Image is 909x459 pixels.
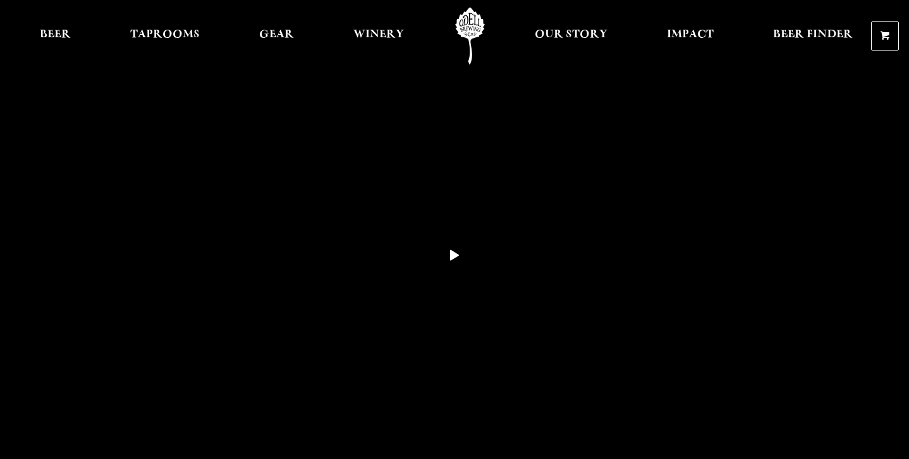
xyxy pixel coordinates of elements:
[251,8,302,64] a: Gear
[259,30,294,40] span: Gear
[535,30,607,40] span: Our Story
[667,30,714,40] span: Impact
[765,8,861,64] a: Beer Finder
[527,8,616,64] a: Our Story
[130,30,200,40] span: Taprooms
[122,8,208,64] a: Taprooms
[659,8,722,64] a: Impact
[40,30,71,40] span: Beer
[773,30,853,40] span: Beer Finder
[345,8,412,64] a: Winery
[353,30,404,40] span: Winery
[32,8,79,64] a: Beer
[446,8,494,64] a: Odell Home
